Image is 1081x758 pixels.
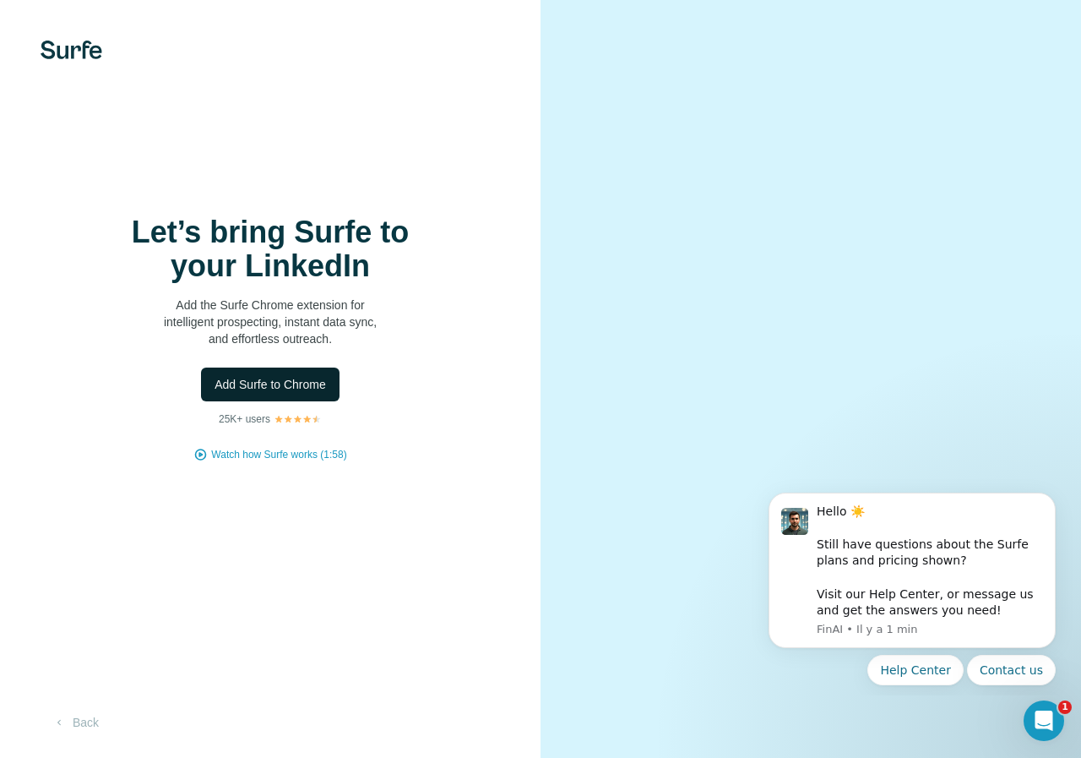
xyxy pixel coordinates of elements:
button: Add Surfe to Chrome [201,368,340,401]
iframe: Intercom live chat [1024,701,1064,741]
iframe: Intercom notifications message [743,477,1081,695]
button: Watch how Surfe works (1:58) [211,447,346,462]
img: Rating Stars [274,414,322,424]
p: Add the Surfe Chrome extension for intelligent prospecting, instant data sync, and effortless out... [101,297,439,347]
h1: Let’s bring Surfe to your LinkedIn [101,215,439,283]
p: 25K+ users [219,412,270,427]
span: 1 [1058,701,1072,714]
span: Add Surfe to Chrome [215,376,326,393]
button: Back [41,707,111,738]
img: Surfe's logo [41,41,102,59]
